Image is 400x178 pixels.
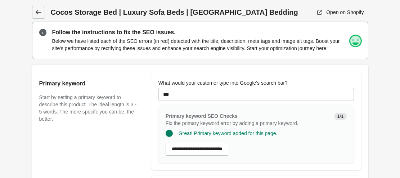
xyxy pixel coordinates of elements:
[166,120,329,127] p: Fix the primary keyword error by adding a primary keyword.
[326,9,364,15] div: Open on Shopify
[334,113,346,120] span: 1/1
[313,6,368,19] a: Open on Shopify
[52,37,361,52] p: Below we have listed each of the SEO errors (in red) detected with the title, description, meta t...
[166,113,238,119] span: Primary keyword SEO Checks
[52,28,361,37] p: Follow the instructions to fix the SEO issues.
[158,79,288,86] label: What would your customer type into Google's search bar?
[39,94,137,123] p: Start by setting a primary keyword to describe this product. The ideal length is 3 - 5 words. The...
[348,34,363,48] img: happy.png
[51,7,303,17] h1: Cocos Storage Bed | Luxury Sofa Beds | [GEOGRAPHIC_DATA] Bedding
[39,79,137,88] h2: Primary keyword
[179,130,278,136] span: Great! Primary keyword added for this page.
